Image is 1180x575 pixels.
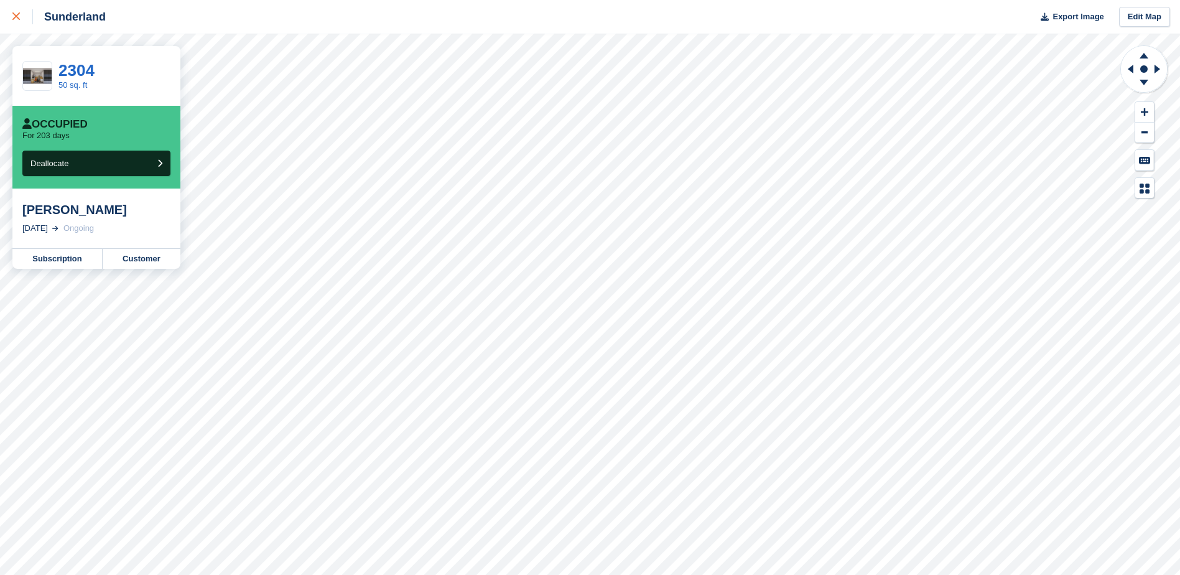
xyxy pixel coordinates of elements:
[22,131,70,141] p: For 203 days
[1135,150,1154,171] button: Keyboard Shortcuts
[1135,178,1154,199] button: Map Legend
[1119,7,1170,27] a: Edit Map
[58,61,95,80] a: 2304
[1135,102,1154,123] button: Zoom In
[12,249,103,269] a: Subscription
[1052,11,1103,23] span: Export Image
[30,159,68,168] span: Deallocate
[22,202,170,217] div: [PERSON_NAME]
[33,9,106,24] div: Sunderland
[22,222,48,235] div: [DATE]
[52,226,58,231] img: arrow-right-light-icn-cde0832a797a2874e46488d9cf13f60e5c3a73dbe684e267c42b8395dfbc2abf.svg
[103,249,180,269] a: Customer
[63,222,94,235] div: Ongoing
[1135,123,1154,143] button: Zoom Out
[1033,7,1104,27] button: Export Image
[23,68,52,84] img: 50%20SQ.FT.jpg
[58,80,87,90] a: 50 sq. ft
[22,151,170,176] button: Deallocate
[22,118,88,131] div: Occupied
